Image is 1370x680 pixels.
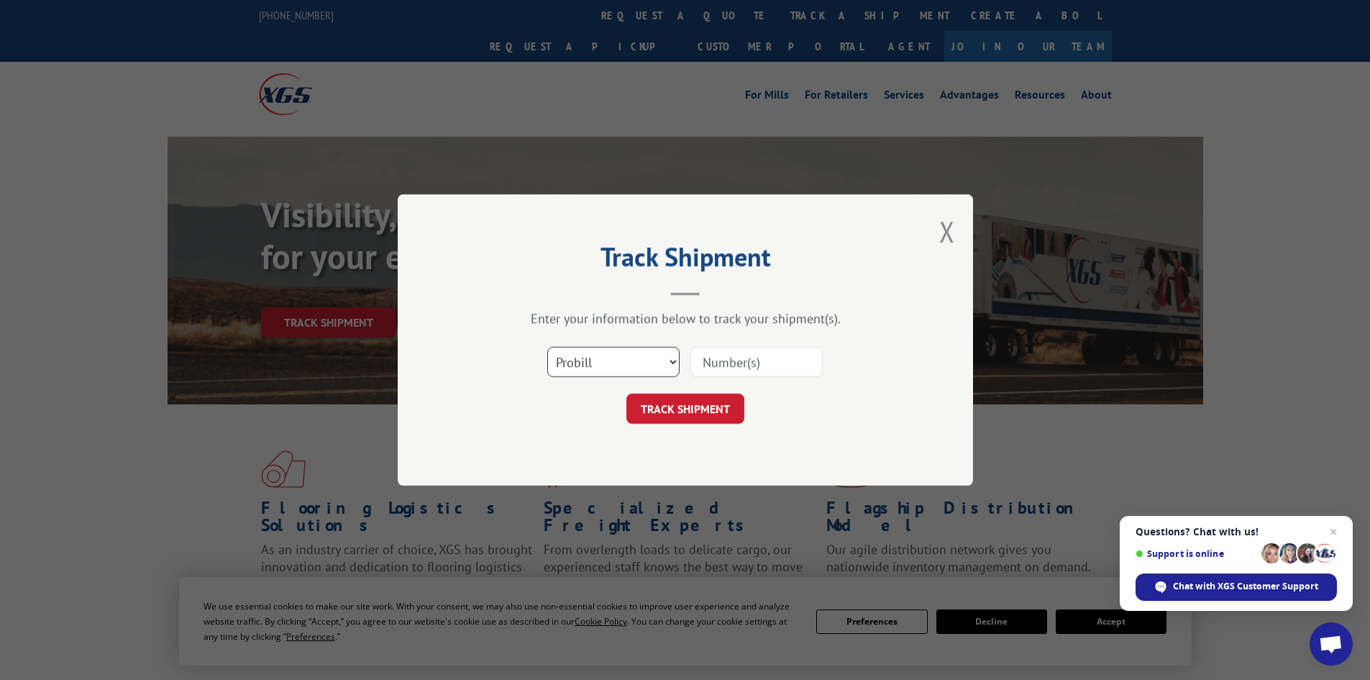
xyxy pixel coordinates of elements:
[939,212,955,250] button: Close modal
[1325,523,1342,540] span: Close chat
[626,394,744,424] button: TRACK SHIPMENT
[1310,622,1353,666] div: Open chat
[1136,548,1256,559] span: Support is online
[1136,574,1337,601] div: Chat with XGS Customer Support
[1136,526,1337,538] span: Questions? Chat with us!
[1173,580,1318,593] span: Chat with XGS Customer Support
[690,347,823,377] input: Number(s)
[470,247,901,274] h2: Track Shipment
[470,310,901,327] div: Enter your information below to track your shipment(s).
